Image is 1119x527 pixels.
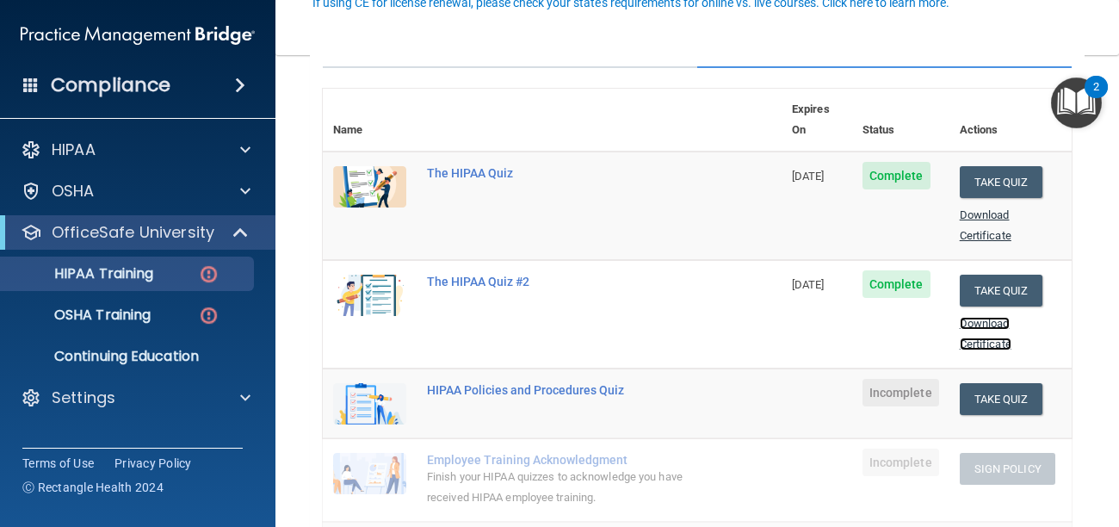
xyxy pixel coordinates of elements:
[862,270,930,298] span: Complete
[11,348,246,365] p: Continuing Education
[21,181,250,201] a: OSHA
[21,139,250,160] a: HIPAA
[1051,77,1102,128] button: Open Resource Center, 2 new notifications
[960,166,1042,198] button: Take Quiz
[960,383,1042,415] button: Take Quiz
[792,278,825,291] span: [DATE]
[960,453,1055,485] button: Sign Policy
[427,275,696,288] div: The HIPAA Quiz #2
[198,305,219,326] img: danger-circle.6113f641.png
[960,317,1011,350] a: Download Certificate
[51,73,170,97] h4: Compliance
[22,455,94,472] a: Terms of Use
[427,467,696,508] div: Finish your HIPAA quizzes to acknowledge you have received HIPAA employee training.
[852,89,949,152] th: Status
[52,222,214,243] p: OfficeSafe University
[960,208,1011,242] a: Download Certificate
[198,263,219,285] img: danger-circle.6113f641.png
[52,387,115,408] p: Settings
[323,89,417,152] th: Name
[949,89,1072,152] th: Actions
[1093,87,1099,109] div: 2
[22,479,164,496] span: Ⓒ Rectangle Health 2024
[21,222,250,243] a: OfficeSafe University
[427,166,696,180] div: The HIPAA Quiz
[862,379,939,406] span: Incomplete
[427,453,696,467] div: Employee Training Acknowledgment
[52,139,96,160] p: HIPAA
[862,162,930,189] span: Complete
[960,275,1042,307] button: Take Quiz
[427,383,696,397] div: HIPAA Policies and Procedures Quiz
[792,170,825,183] span: [DATE]
[11,307,151,324] p: OSHA Training
[114,455,192,472] a: Privacy Policy
[11,265,153,282] p: HIPAA Training
[21,18,255,53] img: PMB logo
[782,89,852,152] th: Expires On
[52,181,95,201] p: OSHA
[21,387,250,408] a: Settings
[862,449,939,476] span: Incomplete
